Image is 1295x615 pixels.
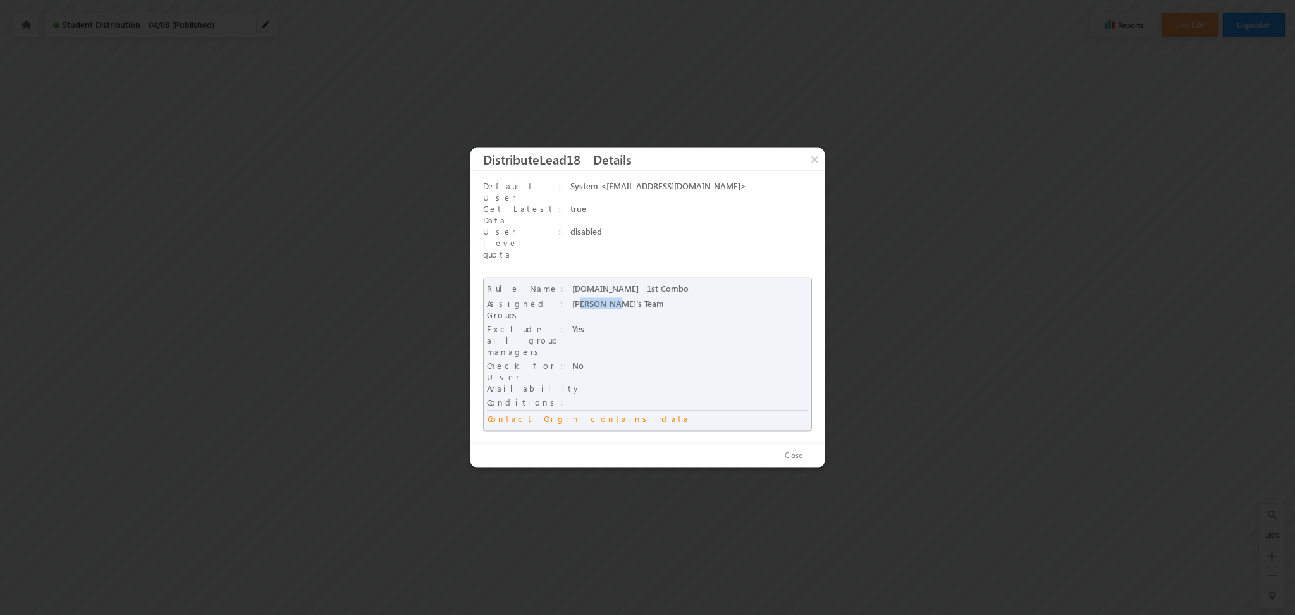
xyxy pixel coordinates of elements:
div: : [561,397,564,409]
div: : [561,323,564,336]
div: : [561,360,564,373]
button: × [804,148,825,170]
div: Conditions [487,397,561,409]
div: Assigned Groups [487,298,561,321]
div: Get Latest Data [483,203,559,226]
div: No [572,360,783,373]
div: : [559,180,562,198]
div: [PERSON_NAME]'s Team [572,298,783,311]
div: : [559,226,562,244]
div: disabled [570,226,787,244]
div: Yes [572,323,783,336]
div: Rule Name [487,283,561,295]
div: [DOMAIN_NAME] - 1st Combo [572,283,783,295]
button: Close [772,447,815,465]
div: Default User [483,180,559,203]
span: Contact Origin [488,413,580,424]
div: Check for User Availability [487,360,561,394]
div: : [561,283,564,295]
h3: DistributeLead18 - Details [483,148,825,170]
div: User level quota [483,226,559,260]
div: true [570,203,787,221]
div: Exclude all group managers [487,323,561,357]
div: System <[EMAIL_ADDRESS][DOMAIN_NAME]> [570,180,787,198]
div: : [559,203,562,221]
div: : [561,298,564,311]
span: contains data [591,413,690,424]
